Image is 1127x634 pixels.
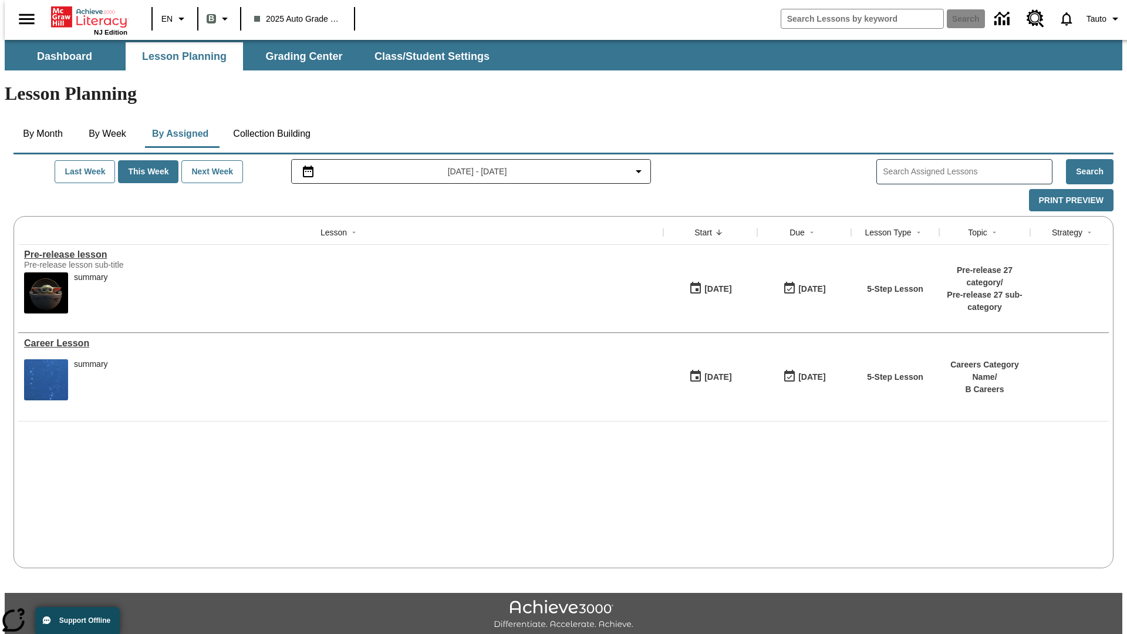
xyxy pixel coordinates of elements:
button: Sort [805,225,819,240]
div: [DATE] [798,370,825,385]
p: Careers Category Name / [945,359,1024,383]
button: Boost Class color is gray green. Change class color [202,8,237,29]
p: B Careers [945,383,1024,396]
a: Home [51,5,127,29]
button: Search [1066,159,1113,184]
button: Sort [347,225,361,240]
div: [DATE] [704,282,731,296]
button: Sort [1082,225,1096,240]
div: summary [74,272,108,282]
div: Due [789,227,805,238]
button: 01/25/26: Last day the lesson can be accessed [779,278,829,300]
button: By Assigned [143,120,218,148]
h1: Lesson Planning [5,83,1122,104]
button: Lesson Planning [126,42,243,70]
svg: Collapse Date Range Filter [632,164,646,178]
p: 5-Step Lesson [867,371,923,383]
button: Print Preview [1029,189,1113,212]
button: Open side menu [9,2,44,36]
button: 01/17/26: Last day the lesson can be accessed [779,366,829,388]
button: Sort [912,225,926,240]
button: Grading Center [245,42,363,70]
div: summary [74,359,108,369]
span: Class/Student Settings [374,50,490,63]
a: Data Center [987,3,1020,35]
span: B [208,11,214,26]
span: Lesson Planning [142,50,227,63]
div: Start [694,227,712,238]
div: SubNavbar [5,42,500,70]
p: Pre-release 27 sub-category [945,289,1024,313]
button: Sort [987,225,1001,240]
button: Collection Building [224,120,320,148]
div: [DATE] [798,282,825,296]
div: [DATE] [704,370,731,385]
span: 2025 Auto Grade 1 B [254,13,341,25]
button: 01/13/25: First time the lesson was available [685,366,735,388]
button: Next Week [181,160,243,183]
button: Support Offline [35,607,120,634]
img: hero alt text [24,272,68,313]
div: Home [51,4,127,36]
span: [DATE] - [DATE] [448,166,507,178]
div: Topic [968,227,987,238]
button: Dashboard [6,42,123,70]
span: NJ Edition [94,29,127,36]
p: Pre-release 27 category / [945,264,1024,289]
a: Notifications [1051,4,1082,34]
a: Pre-release lesson, Lessons [24,249,657,260]
div: summary [74,272,108,313]
button: By Week [78,120,137,148]
button: Sort [712,225,726,240]
div: summary [74,359,108,400]
div: Pre-release lesson sub-title [24,260,200,269]
button: Select the date range menu item [296,164,646,178]
div: Strategy [1052,227,1082,238]
input: search field [781,9,943,28]
button: Class/Student Settings [365,42,499,70]
img: fish [24,359,68,400]
span: EN [161,13,173,25]
button: Last Week [55,160,115,183]
span: Support Offline [59,616,110,625]
div: Lesson [320,227,347,238]
span: Dashboard [37,50,92,63]
button: By Month [14,120,72,148]
div: Career Lesson [24,338,657,349]
button: This Week [118,160,178,183]
div: Pre-release lesson [24,249,657,260]
span: Tauto [1086,13,1106,25]
input: Search Assigned Lessons [883,163,1052,180]
a: Resource Center, Will open in new tab [1020,3,1051,35]
button: 01/22/25: First time the lesson was available [685,278,735,300]
span: Grading Center [265,50,342,63]
button: Language: EN, Select a language [156,8,194,29]
div: SubNavbar [5,40,1122,70]
div: Lesson Type [865,227,911,238]
button: Profile/Settings [1082,8,1127,29]
img: Achieve3000 Differentiate Accelerate Achieve [494,600,633,630]
p: 5-Step Lesson [867,283,923,295]
a: Career Lesson, Lessons [24,338,657,349]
